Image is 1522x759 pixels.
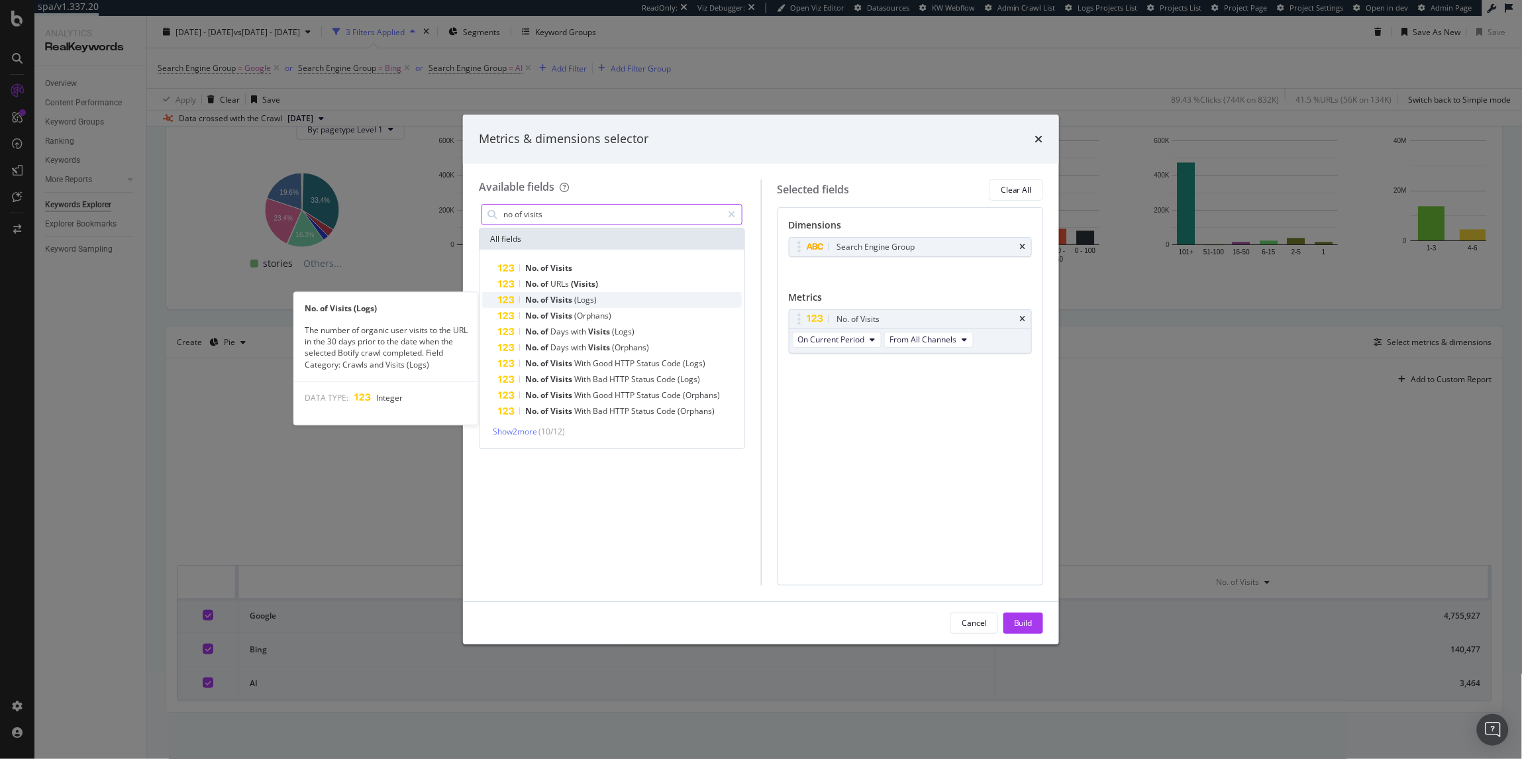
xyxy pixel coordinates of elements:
div: Dimensions [789,219,1033,237]
span: Code [662,389,683,401]
div: Search Engine Group [837,240,915,254]
span: Days [550,342,571,353]
span: Bad [593,405,609,417]
span: No. [525,262,540,274]
span: No. [525,294,540,305]
span: HTTP [615,358,636,369]
span: of [540,374,550,385]
span: (Orphans) [574,310,611,321]
span: Code [656,405,678,417]
span: Visits [550,374,574,385]
button: From All Channels [884,332,974,348]
div: Open Intercom Messenger [1477,714,1509,746]
div: Available fields [479,179,554,194]
span: Visits [550,310,574,321]
span: of [540,326,550,337]
span: From All Channels [890,334,957,345]
span: (Visits) [571,278,598,289]
span: of [540,310,550,321]
span: Bad [593,374,609,385]
button: Build [1003,613,1043,634]
span: No. [525,326,540,337]
span: On Current Period [798,334,865,345]
span: Visits [550,389,574,401]
div: Clear All [1001,184,1032,195]
span: (Logs) [678,374,700,385]
span: of [540,278,550,289]
span: with [571,326,588,337]
span: Status [636,389,662,401]
span: of [540,294,550,305]
span: of [540,262,550,274]
div: No. of Visits [837,313,880,326]
div: Metrics & dimensions selector [479,130,648,148]
span: Visits [550,262,572,274]
span: Good [593,358,615,369]
div: The number of organic user visits to the URL in the 30 days prior to the date when the selected B... [294,325,478,371]
span: No. [525,358,540,369]
span: Status [631,405,656,417]
span: (Orphans) [683,389,720,401]
button: On Current Period [792,332,882,348]
span: (Orphans) [678,405,715,417]
span: Status [636,358,662,369]
span: Show 2 more [493,426,537,437]
span: of [540,342,550,353]
span: With [574,374,593,385]
span: Good [593,389,615,401]
span: Code [662,358,683,369]
span: No. [525,374,540,385]
span: With [574,389,593,401]
span: No. [525,389,540,401]
span: With [574,405,593,417]
span: (Logs) [612,326,634,337]
div: Build [1014,617,1033,629]
div: No. of VisitstimesOn Current PeriodFrom All Channels [789,309,1033,354]
div: times [1020,315,1026,323]
span: No. [525,278,540,289]
div: times [1035,130,1043,148]
span: of [540,358,550,369]
span: With [574,358,593,369]
div: Selected fields [778,182,850,197]
span: (Orphans) [612,342,649,353]
span: of [540,405,550,417]
input: Search by field name [502,205,723,225]
div: No. of Visits (Logs) [294,303,478,315]
div: modal [463,115,1059,644]
div: Search Engine Grouptimes [789,237,1033,257]
span: Visits [550,294,574,305]
div: Metrics [789,291,1033,309]
button: Cancel [950,613,998,634]
span: No. [525,405,540,417]
span: Visits [550,405,574,417]
span: ( 10 / 12 ) [538,426,565,437]
span: Status [631,374,656,385]
span: (Logs) [574,294,597,305]
span: (Logs) [683,358,705,369]
div: times [1020,243,1026,251]
span: HTTP [615,389,636,401]
span: Code [656,374,678,385]
span: URLs [550,278,571,289]
span: of [540,389,550,401]
span: Visits [550,358,574,369]
span: No. [525,342,540,353]
span: Days [550,326,571,337]
span: with [571,342,588,353]
span: Visits [588,342,612,353]
span: Visits [588,326,612,337]
span: No. [525,310,540,321]
span: HTTP [609,405,631,417]
button: Clear All [989,179,1043,201]
div: Cancel [962,617,987,629]
span: HTTP [609,374,631,385]
div: All fields [480,228,744,250]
